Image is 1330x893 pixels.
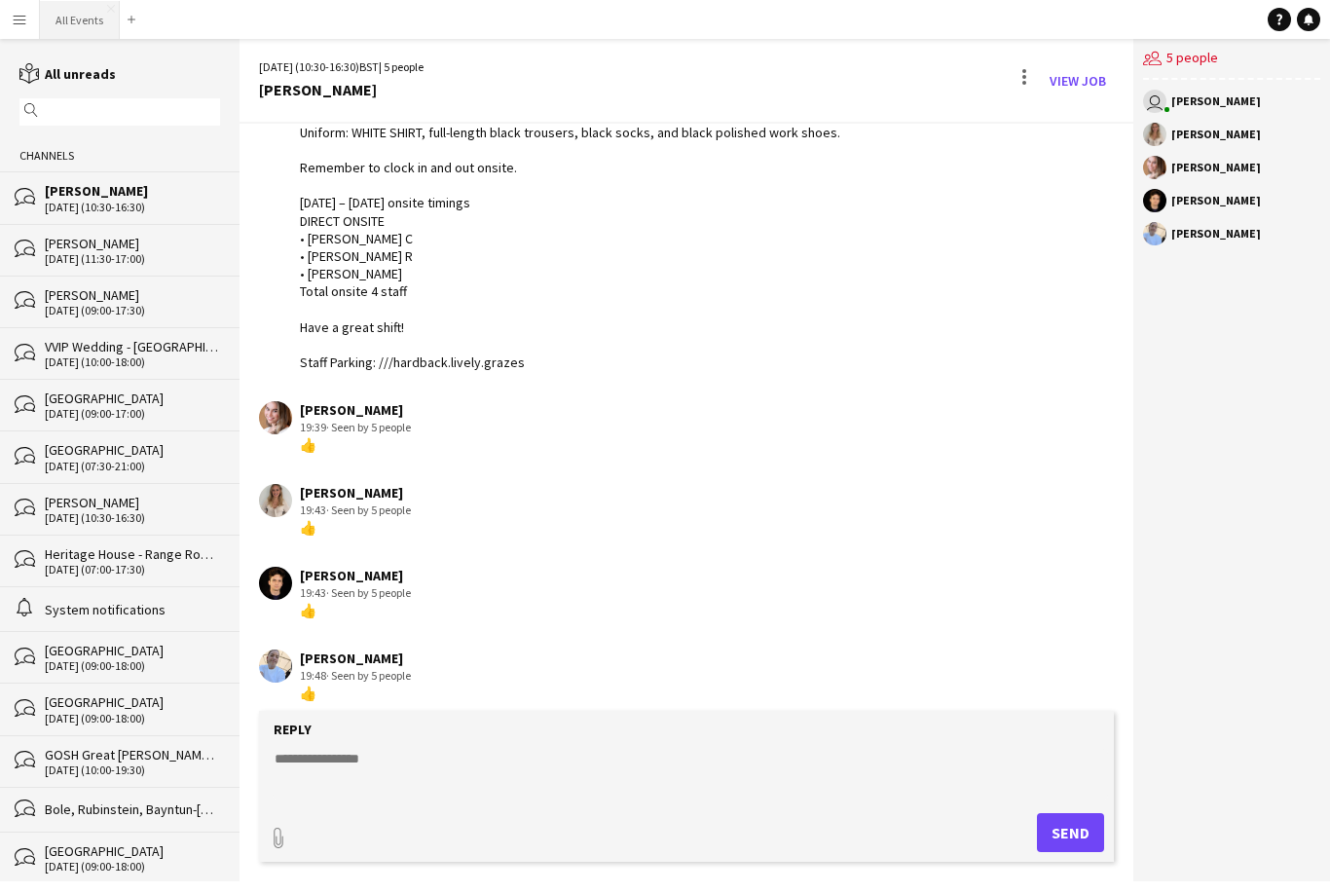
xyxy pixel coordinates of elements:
div: [DATE] (10:30-16:30) [45,201,220,214]
div: [DATE] (11:30-17:00) [45,252,220,266]
div: [PERSON_NAME] [300,650,411,667]
div: [DATE] (09:00-18:00) [45,860,220,874]
button: Send [1037,813,1104,852]
div: [PERSON_NAME] [45,286,220,304]
div: [DATE] (10:00-18:00) [45,355,220,369]
div: [PERSON_NAME] [259,81,424,98]
div: System notifications [45,601,220,618]
div: [DATE] (07:30-21:00) [45,460,220,473]
div: [PERSON_NAME] [1171,228,1261,240]
span: · Seen by 5 people [326,668,411,683]
div: [DATE] (07:00-17:30) [45,563,220,577]
div: [PERSON_NAME] [300,484,411,502]
div: GOSH Great [PERSON_NAME] Estate [45,746,220,763]
div: 19:48 [300,667,411,685]
span: · Seen by 5 people [326,420,411,434]
div: [DATE] (09:00-18:00) [45,712,220,726]
a: All unreads [19,65,116,83]
a: View Job [1042,65,1114,96]
div: [DATE] (10:30-16:30) | 5 people [259,58,424,76]
div: [PERSON_NAME] [1171,95,1261,107]
label: Reply [274,721,312,738]
div: 👍 [300,685,411,702]
div: [DATE] (10:30-16:30) [45,511,220,525]
button: All Events [40,1,120,39]
div: [PERSON_NAME] [1171,195,1261,206]
div: [DATE] (09:00-17:30) [45,304,220,317]
span: · Seen by 5 people [326,585,411,600]
div: Heritage House - Range Rover 11 day event [45,545,220,563]
div: [PERSON_NAME] [45,235,220,252]
div: [GEOGRAPHIC_DATA] [45,441,220,459]
div: [PERSON_NAME] [300,401,411,419]
div: 👍 [300,436,411,454]
div: [DATE] (09:00-17:00) [45,407,220,421]
div: [PERSON_NAME] [1171,129,1261,140]
div: [GEOGRAPHIC_DATA] [45,642,220,659]
div: [PERSON_NAME] [45,182,220,200]
div: [GEOGRAPHIC_DATA] [45,842,220,860]
div: [PERSON_NAME] [300,567,411,584]
div: 👍 [300,519,411,537]
span: · Seen by 5 people [326,502,411,517]
span: BST [359,59,379,74]
div: [DATE] (09:00-18:00) [45,659,220,673]
div: [DATE] (10:00-19:30) [45,763,220,777]
div: VVIP Wedding - [GEOGRAPHIC_DATA] - set up [45,338,220,355]
div: 5 people [1143,39,1320,80]
div: 👍 [300,602,411,619]
div: Bole, Rubinstein, Bayntun-[GEOGRAPHIC_DATA], [GEOGRAPHIC_DATA], [PERSON_NAME], [PERSON_NAME] [45,800,220,818]
div: [GEOGRAPHIC_DATA] [45,693,220,711]
div: 19:43 [300,502,411,519]
div: [PERSON_NAME] [45,494,220,511]
div: [GEOGRAPHIC_DATA] [45,390,220,407]
div: 19:39 [300,419,411,436]
div: 19:43 [300,584,411,602]
div: [PERSON_NAME] [1171,162,1261,173]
